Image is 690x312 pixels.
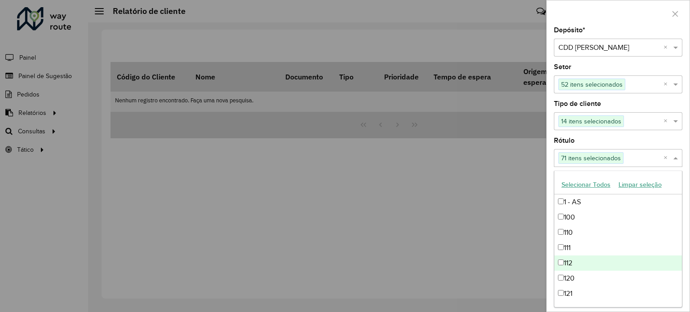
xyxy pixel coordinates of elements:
[554,194,682,210] div: 1 - AS
[554,25,585,35] label: Depósito
[663,79,671,90] span: Clear all
[663,42,671,53] span: Clear all
[554,286,682,301] div: 121
[554,98,601,109] label: Tipo de cliente
[663,153,671,163] span: Clear all
[554,135,575,146] label: Rótulo
[559,116,624,127] span: 14 itens selecionados
[554,210,682,225] div: 100
[554,255,682,271] div: 112
[554,62,571,72] label: Setor
[554,271,682,286] div: 120
[554,171,682,308] ng-dropdown-panel: Options list
[554,225,682,240] div: 110
[559,79,625,90] span: 52 itens selecionados
[663,116,671,127] span: Clear all
[557,178,615,192] button: Selecionar Todos
[554,240,682,255] div: 111
[559,153,623,163] span: 71 itens selecionados
[615,178,666,192] button: Limpar seleção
